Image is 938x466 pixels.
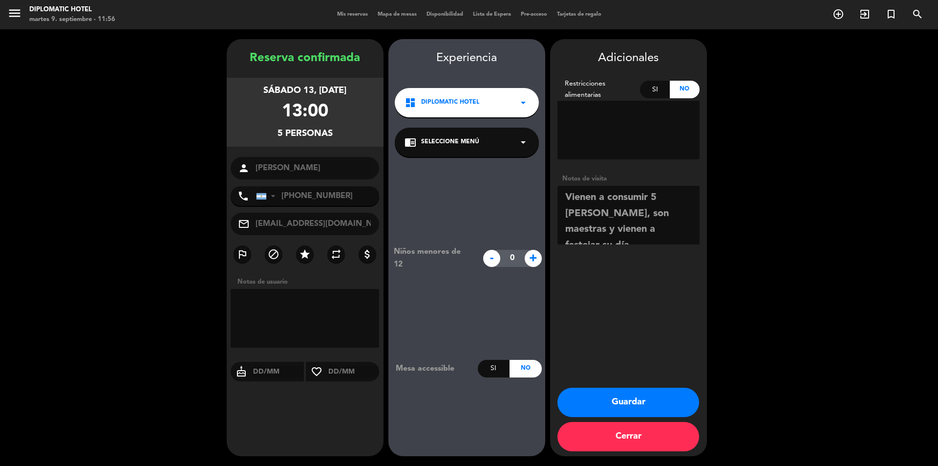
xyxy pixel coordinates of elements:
[29,15,115,24] div: martes 9. septiembre - 11:56
[478,360,510,377] div: Si
[516,12,552,17] span: Pre-acceso
[233,277,384,287] div: Notas de usuario
[557,174,700,184] div: Notas de visita
[405,136,416,148] i: chrome_reader_mode
[859,8,871,20] i: exit_to_app
[525,250,542,267] span: +
[256,187,279,205] div: Argentina: +54
[468,12,516,17] span: Lista de Espera
[670,81,700,98] div: No
[7,6,22,21] i: menu
[422,12,468,17] span: Disponibilidad
[552,12,606,17] span: Tarjetas de regalo
[405,97,416,109] i: dashboard
[227,49,384,68] div: Reserva confirmada
[912,8,923,20] i: search
[557,49,700,68] div: Adicionales
[306,366,327,377] i: favorite_border
[421,98,479,108] span: Diplomatic Hotel
[388,49,545,68] div: Experiencia
[237,190,249,202] i: phone
[327,366,380,378] input: DD/MM
[299,248,311,260] i: star
[263,84,346,98] div: sábado 13, [DATE]
[236,248,248,260] i: outlined_flag
[238,218,250,230] i: mail_outline
[277,127,333,141] div: 5 personas
[330,248,342,260] i: repeat
[517,97,529,109] i: arrow_drop_down
[231,366,252,377] i: cake
[832,8,844,20] i: add_circle_outline
[268,248,279,260] i: block
[238,162,250,174] i: person
[557,388,699,417] button: Guardar
[7,6,22,24] button: menu
[483,250,500,267] span: -
[29,5,115,15] div: Diplomatic Hotel
[252,366,304,378] input: DD/MM
[640,81,670,98] div: Si
[362,248,373,260] i: attach_money
[517,136,529,148] i: arrow_drop_down
[885,8,897,20] i: turned_in_not
[373,12,422,17] span: Mapa de mesas
[510,360,541,377] div: No
[557,78,640,101] div: Restricciones alimentarias
[282,98,328,127] div: 13:00
[332,12,373,17] span: Mis reservas
[557,422,699,451] button: Cerrar
[388,362,478,375] div: Mesa accessible
[386,245,478,271] div: Niños menores de 12
[421,137,479,147] span: Seleccione Menú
